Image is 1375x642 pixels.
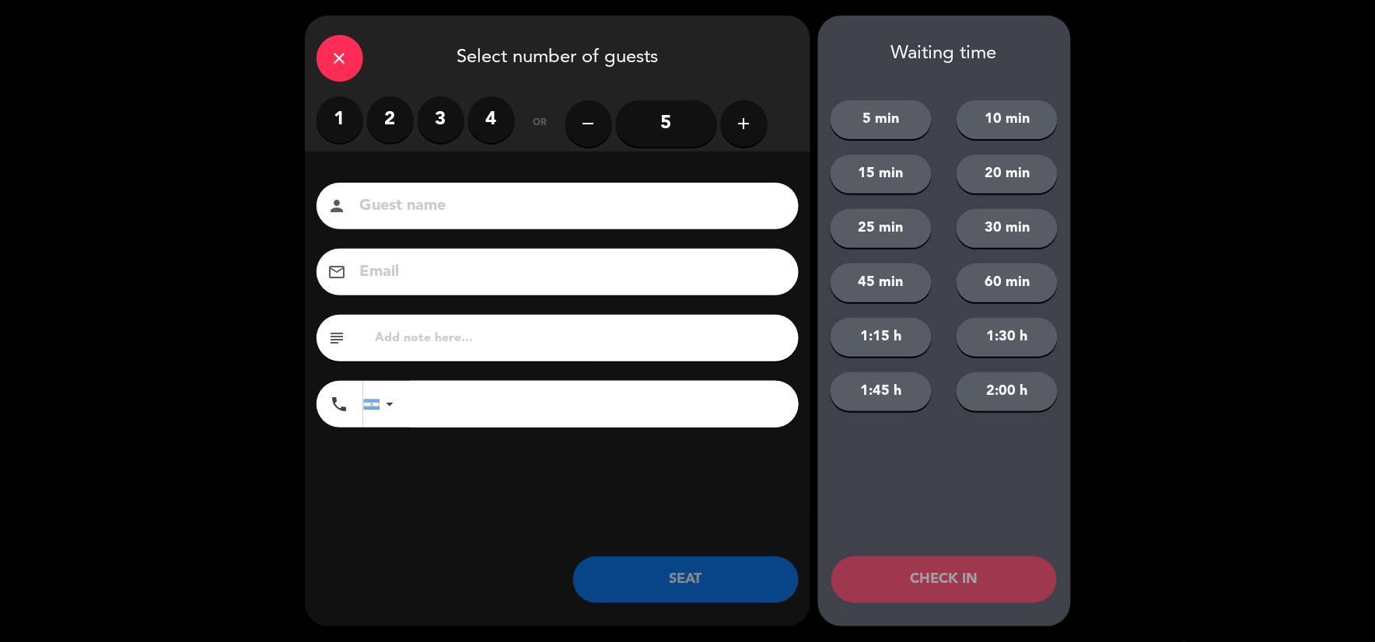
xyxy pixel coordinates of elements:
i: phone [331,395,349,413]
button: 25 min [831,209,932,248]
div: Select number of guests [305,16,810,96]
button: remove [565,100,612,147]
label: 4 [468,96,515,143]
div: Waiting time [818,43,1071,65]
button: SEAT [573,557,799,603]
button: 1:45 h [831,372,932,411]
button: 10 min [957,100,1058,139]
i: add [735,114,754,133]
input: Add note here... [374,327,787,349]
div: Argentina: +54 [364,382,400,427]
i: subject [328,329,347,347]
button: add [721,100,768,147]
div: or [515,96,565,151]
button: 1:30 h [957,318,1058,357]
input: Email [359,259,778,286]
button: 15 min [831,155,932,194]
label: 3 [418,96,464,143]
button: 20 min [957,155,1058,194]
button: 30 min [957,209,1058,248]
i: person [328,197,347,215]
button: 2:00 h [957,372,1058,411]
i: remove [579,114,598,133]
label: 1 [317,96,363,143]
i: close [331,49,349,68]
button: CHECK IN [831,557,1057,603]
label: 2 [367,96,414,143]
input: Guest name [359,193,778,220]
button: 45 min [831,263,932,302]
i: email [328,263,347,281]
button: 60 min [957,263,1058,302]
button: 5 min [831,100,932,139]
button: 1:15 h [831,318,932,357]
